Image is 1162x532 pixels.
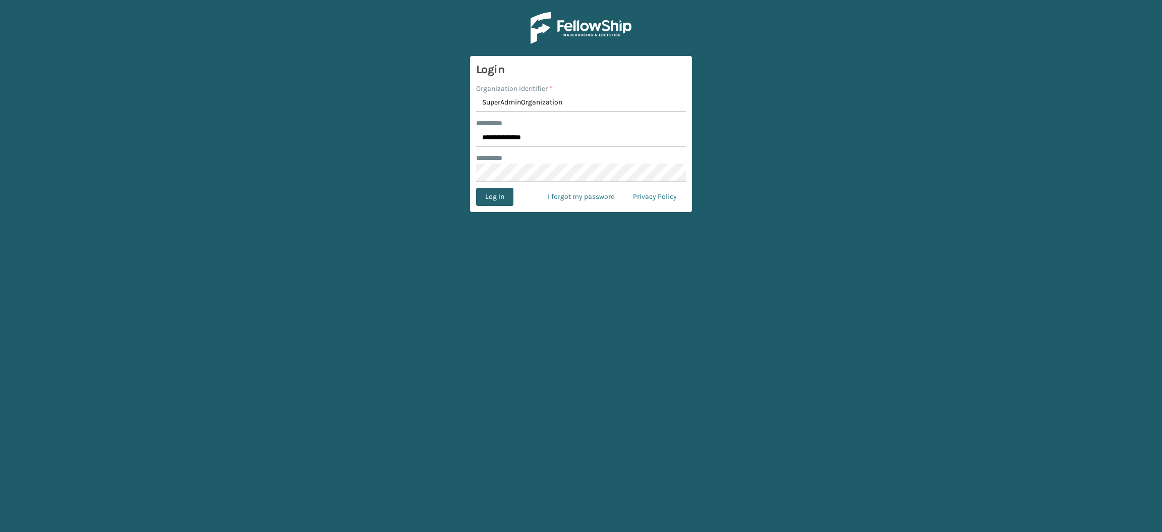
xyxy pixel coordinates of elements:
[624,188,686,206] a: Privacy Policy
[539,188,624,206] a: I forgot my password
[476,83,552,94] label: Organization Identifier
[476,62,686,77] h3: Login
[476,188,513,206] button: Log In
[531,12,631,44] img: Logo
